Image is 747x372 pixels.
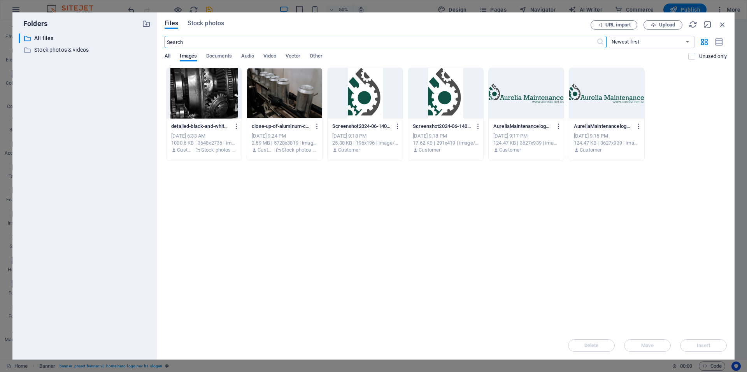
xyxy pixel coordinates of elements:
input: Search [165,36,596,48]
p: close-up-of-aluminum-cans-with-water-droplets-on-a-production-line-showcasing-industrial-beverage... [252,123,310,130]
p: Customer [419,147,440,154]
span: All [165,51,170,62]
span: Upload [659,23,675,27]
span: Images [180,51,197,62]
p: AureliaMaintenancelogo_donker-ap1KeIrTtaBdoFyw-WjASg.png [493,123,552,130]
p: Folders [19,19,47,29]
button: Upload [644,20,682,30]
div: [DATE] 9:18 PM [413,133,479,140]
div: [DATE] 9:18 PM [332,133,398,140]
p: Customer [499,147,521,154]
div: [DATE] 9:24 PM [252,133,317,140]
p: All files [34,34,136,43]
div: 124.47 KB | 3627x939 | image/png [574,140,640,147]
span: Vector [286,51,301,62]
i: Reload [689,20,697,29]
p: Customer [177,147,193,154]
p: Stock photos & videos [201,147,237,154]
button: URL import [591,20,637,30]
p: Stock photos & videos [282,147,317,154]
div: By: Customer | Folder: Stock photos & videos [252,147,317,154]
div: [DATE] 6:33 AM [171,133,237,140]
p: Displays only files that are not in use on the website. Files added during this session can still... [699,53,727,60]
i: Close [718,20,727,29]
p: Stock photos & videos [34,45,136,54]
p: Customer [258,147,273,154]
i: Minimize [703,20,712,29]
p: Customer [338,147,360,154]
div: ​ [19,33,20,43]
div: By: Customer | Folder: Stock photos & videos [171,147,237,154]
span: Stock photos [188,19,224,28]
div: 124.47 KB | 3627x939 | image/png [493,140,559,147]
span: Documents [206,51,232,62]
span: Files [165,19,178,28]
div: 1000.6 KB | 3648x2736 | image/jpeg [171,140,237,147]
span: Video [263,51,276,62]
div: Stock photos & videos [19,45,151,55]
span: Other [310,51,322,62]
div: [DATE] 9:17 PM [493,133,559,140]
p: Customer [580,147,601,154]
span: Audio [241,51,254,62]
div: [DATE] 9:15 PM [574,133,640,140]
div: 2.59 MB | 5728x3819 | image/jpeg [252,140,317,147]
p: AureliaMaintenancelogo_donker-t8YKLwPj_sJnIkerQ9aLug.png [574,123,632,130]
span: URL import [605,23,631,27]
div: 17.62 KB | 291x419 | image/jpeg [413,140,479,147]
p: Screenshot2024-06-14064720-SPB1SOoNdxRM7lQ5UtiqFg.jpg [413,123,471,130]
p: Screenshot2024-06-14064720-SPB1SOoNdxRM7lQ5UtiqFg-cgDtQeAFw2lENFkJRbAWpg.png [332,123,391,130]
p: detailed-black-and-white-photo-showing-close-up-of-metal-gears-in-an-engine-showcasing-industrial... [171,123,230,130]
i: Create new folder [142,19,151,28]
div: 25.38 KB | 196x196 | image/png [332,140,398,147]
